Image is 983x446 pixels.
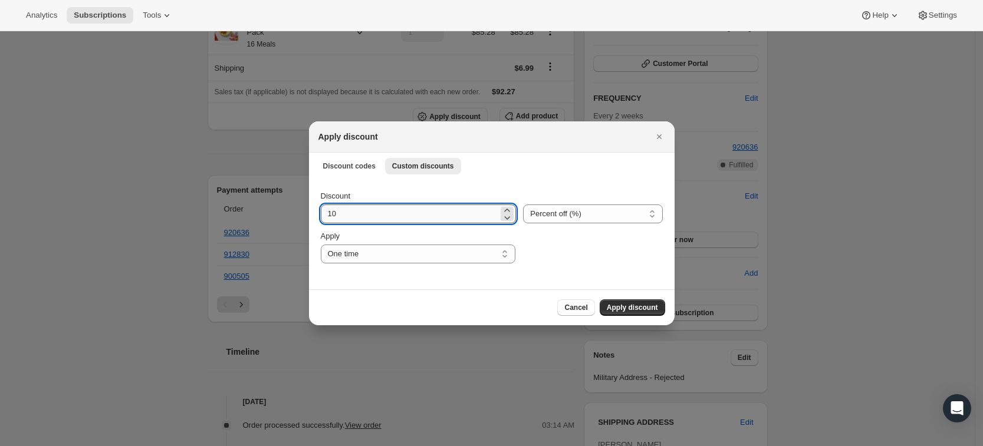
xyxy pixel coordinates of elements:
[321,191,351,200] span: Discount
[26,11,57,20] span: Analytics
[316,158,383,174] button: Discount codes
[392,161,454,171] span: Custom discounts
[600,299,665,316] button: Apply discount
[910,7,964,24] button: Settings
[143,11,161,20] span: Tools
[309,179,675,289] div: Custom discounts
[67,7,133,24] button: Subscriptions
[318,131,378,143] h2: Apply discount
[385,158,461,174] button: Custom discounts
[323,161,376,171] span: Discount codes
[74,11,126,20] span: Subscriptions
[872,11,888,20] span: Help
[557,299,594,316] button: Cancel
[853,7,907,24] button: Help
[607,303,658,312] span: Apply discount
[943,394,971,422] div: Open Intercom Messenger
[321,232,340,240] span: Apply
[564,303,587,312] span: Cancel
[136,7,180,24] button: Tools
[651,128,668,145] button: Close
[929,11,957,20] span: Settings
[19,7,64,24] button: Analytics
